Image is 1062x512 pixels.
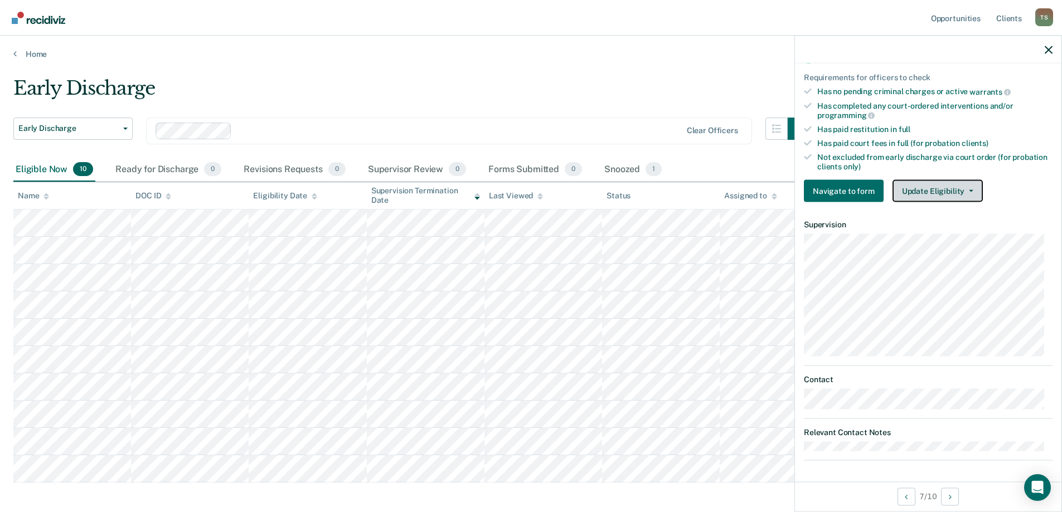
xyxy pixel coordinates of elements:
[489,191,543,201] div: Last Viewed
[1010,55,1034,64] span: CODIS
[13,158,95,182] div: Eligible Now
[607,191,631,201] div: Status
[371,186,480,205] div: Supervision Termination Date
[817,101,1053,120] div: Has completed any court-ordered interventions and/or
[204,162,221,177] span: 0
[366,158,469,182] div: Supervisor Review
[804,220,1053,230] dt: Supervision
[817,111,875,120] span: programming
[817,125,1053,134] div: Has paid restitution in
[449,162,466,177] span: 0
[73,162,93,177] span: 10
[18,191,49,201] div: Name
[804,180,884,202] button: Navigate to form
[804,428,1053,437] dt: Relevant Contact Notes
[12,12,65,24] img: Recidiviz
[486,158,584,182] div: Forms Submitted
[1035,8,1053,26] div: T S
[843,162,861,170] span: only)
[893,180,983,202] button: Update Eligibility
[941,487,959,505] button: Next Opportunity
[724,191,777,201] div: Assigned to
[804,180,888,202] a: Navigate to form link
[795,481,1061,511] div: 7 / 10
[1035,8,1053,26] button: Profile dropdown button
[962,138,988,147] span: clients)
[241,158,347,182] div: Revisions Requests
[13,77,810,109] div: Early Discharge
[253,191,317,201] div: Eligibility Date
[135,191,171,201] div: DOC ID
[565,162,582,177] span: 0
[817,138,1053,148] div: Has paid court fees in full (for probation
[1024,474,1051,501] div: Open Intercom Messenger
[969,87,1011,96] span: warrants
[602,158,664,182] div: Snoozed
[113,158,224,182] div: Ready for Discharge
[646,162,662,177] span: 1
[817,152,1053,171] div: Not excluded from early discharge via court order (for probation clients
[687,126,738,135] div: Clear officers
[13,49,1049,59] a: Home
[804,374,1053,384] dt: Contact
[898,487,915,505] button: Previous Opportunity
[899,125,910,134] span: full
[817,87,1053,97] div: Has no pending criminal charges or active
[18,124,119,133] span: Early Discharge
[804,73,1053,82] div: Requirements for officers to check
[328,162,346,177] span: 0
